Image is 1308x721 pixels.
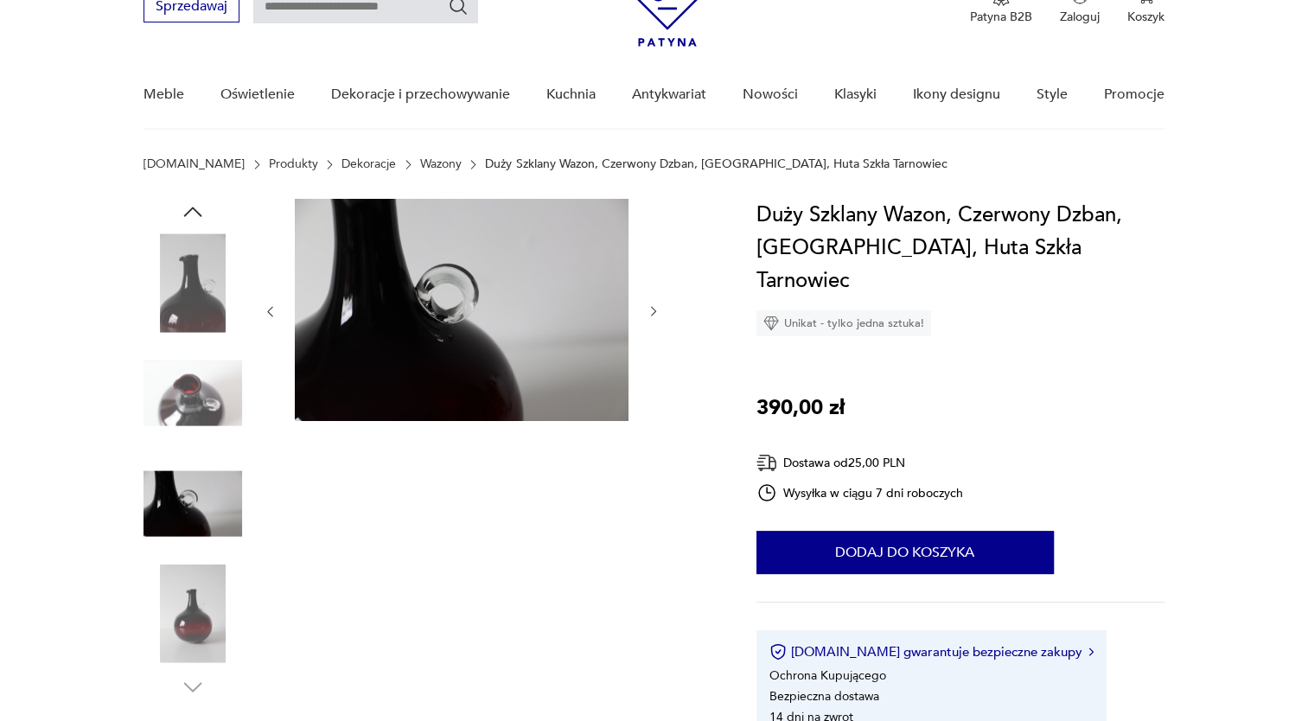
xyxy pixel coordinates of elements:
li: Ochrona Kupującego [769,667,886,684]
a: Style [1037,61,1068,128]
li: Bezpieczna dostawa [769,688,879,705]
div: Dostawa od 25,00 PLN [756,452,964,474]
p: 390,00 zł [756,392,845,424]
p: Patyna B2B [970,9,1032,25]
a: Ikony designu [913,61,1000,128]
a: Nowości [743,61,798,128]
a: Klasyki [834,61,877,128]
a: [DOMAIN_NAME] [144,157,245,171]
img: Zdjęcie produktu Duży Szklany Wazon, Czerwony Dzban, Szklana Butla, Huta Szkła Tarnowiec [144,454,242,552]
img: Zdjęcie produktu Duży Szklany Wazon, Czerwony Dzban, Szklana Butla, Huta Szkła Tarnowiec [295,199,628,421]
a: Kuchnia [546,61,596,128]
h1: Duży Szklany Wazon, Czerwony Dzban, [GEOGRAPHIC_DATA], Huta Szkła Tarnowiec [756,199,1164,297]
a: Promocje [1104,61,1164,128]
div: Wysyłka w ciągu 7 dni roboczych [756,482,964,503]
button: [DOMAIN_NAME] gwarantuje bezpieczne zakupy [769,643,1094,660]
p: Zaloguj [1060,9,1100,25]
a: Meble [144,61,184,128]
a: Wazony [420,157,462,171]
a: Dekoracje i przechowywanie [331,61,510,128]
a: Oświetlenie [220,61,295,128]
img: Zdjęcie produktu Duży Szklany Wazon, Czerwony Dzban, Szklana Butla, Huta Szkła Tarnowiec [144,565,242,663]
button: Dodaj do koszyka [756,531,1054,574]
img: Ikona dostawy [756,452,777,474]
a: Dekoracje [341,157,396,171]
img: Ikona certyfikatu [769,643,787,660]
img: Zdjęcie produktu Duży Szklany Wazon, Czerwony Dzban, Szklana Butla, Huta Szkła Tarnowiec [144,233,242,332]
div: Unikat - tylko jedna sztuka! [756,310,931,336]
p: Koszyk [1127,9,1164,25]
p: Duży Szklany Wazon, Czerwony Dzban, [GEOGRAPHIC_DATA], Huta Szkła Tarnowiec [485,157,947,171]
a: Sprzedawaj [144,2,239,14]
img: Ikona strzałki w prawo [1088,648,1094,656]
img: Zdjęcie produktu Duży Szklany Wazon, Czerwony Dzban, Szklana Butla, Huta Szkła Tarnowiec [144,344,242,443]
img: Ikona diamentu [763,316,779,331]
a: Produkty [269,157,318,171]
a: Antykwariat [632,61,706,128]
